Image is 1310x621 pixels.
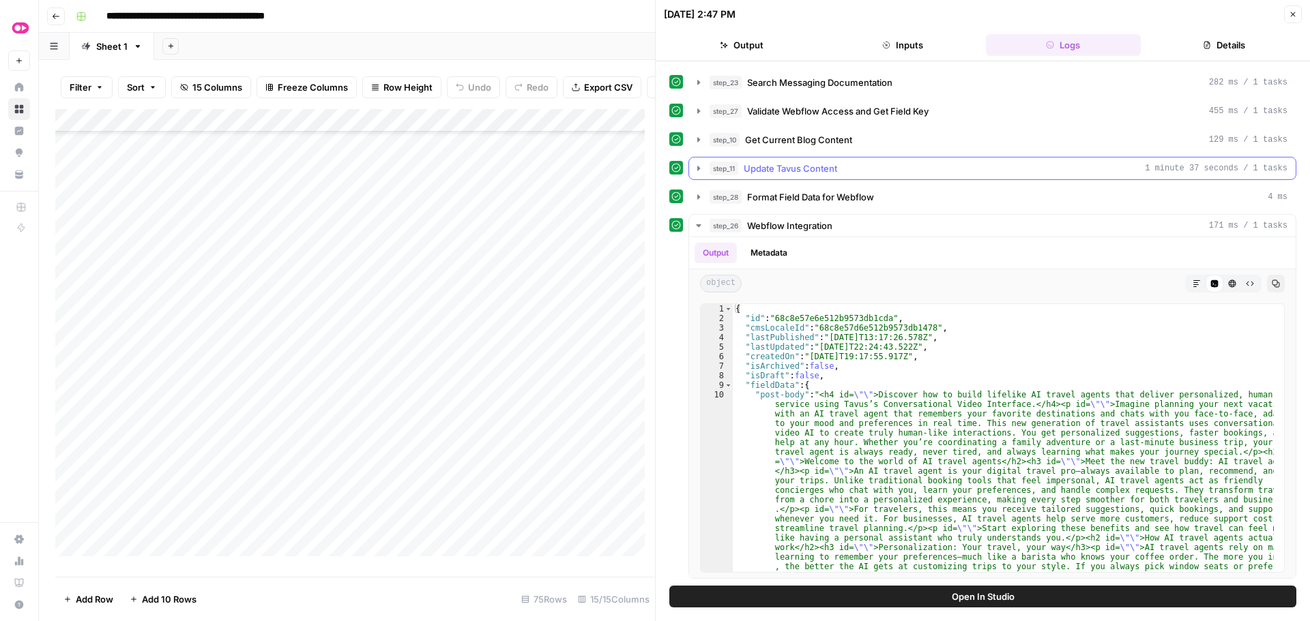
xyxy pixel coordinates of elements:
span: step_11 [710,162,738,175]
div: 7 [701,361,733,371]
button: Row Height [362,76,441,98]
button: Logs [986,34,1141,56]
span: step_26 [710,219,742,232]
button: 455 ms / 1 tasks [689,100,1296,122]
button: Workspace: Tavus Superiority [8,11,30,45]
span: Row Height [383,80,433,94]
span: Validate Webflow Access and Get Field Key [747,104,929,118]
button: 129 ms / 1 tasks [689,129,1296,151]
div: 171 ms / 1 tasks [689,237,1296,578]
span: 129 ms / 1 tasks [1209,134,1287,146]
span: Add Row [76,592,113,606]
a: Sheet 1 [70,33,154,60]
span: 282 ms / 1 tasks [1209,76,1287,89]
span: 15 Columns [192,80,242,94]
button: Output [695,243,737,263]
span: 1 minute 37 seconds / 1 tasks [1145,162,1287,175]
span: Get Current Blog Content [745,133,852,147]
span: Sort [127,80,145,94]
button: Export CSV [563,76,641,98]
a: Learning Hub [8,572,30,594]
button: Details [1146,34,1302,56]
span: Search Messaging Documentation [747,76,892,89]
span: Freeze Columns [278,80,348,94]
span: Filter [70,80,91,94]
span: step_23 [710,76,742,89]
span: step_28 [710,190,742,204]
a: Usage [8,550,30,572]
div: 5 [701,342,733,352]
button: Metadata [742,243,796,263]
div: 15/15 Columns [572,588,655,610]
span: Webflow Integration [747,219,832,232]
span: Toggle code folding, rows 1 through 27 [725,304,732,314]
span: step_10 [710,133,740,147]
button: Output [664,34,819,56]
span: object [700,275,742,292]
button: Inputs [825,34,980,56]
span: step_27 [710,104,742,118]
button: Redo [506,76,557,98]
span: Open In Studio [952,590,1015,603]
a: Home [8,76,30,98]
a: Opportunities [8,142,30,164]
span: Update Tavus Content [744,162,837,175]
a: Settings [8,528,30,550]
div: 1 [701,304,733,314]
span: Format Field Data for Webflow [747,190,874,204]
button: 1 minute 37 seconds / 1 tasks [689,157,1296,179]
div: [DATE] 2:47 PM [664,7,736,21]
button: Undo [447,76,500,98]
button: 171 ms / 1 tasks [689,215,1296,237]
span: 455 ms / 1 tasks [1209,105,1287,117]
div: 4 [701,333,733,342]
button: Freeze Columns [257,76,357,98]
button: Add 10 Rows [121,588,205,610]
button: 282 ms / 1 tasks [689,72,1296,93]
button: Sort [118,76,166,98]
span: Toggle code folding, rows 9 through 26 [725,380,732,390]
button: Add Row [55,588,121,610]
div: 9 [701,380,733,390]
a: Your Data [8,164,30,185]
span: Redo [527,80,549,94]
div: Sheet 1 [96,40,128,53]
button: Filter [61,76,113,98]
div: 8 [701,371,733,380]
span: Undo [468,80,491,94]
span: Add 10 Rows [142,592,196,606]
a: Insights [8,120,30,142]
a: Browse [8,98,30,120]
span: 4 ms [1268,191,1287,203]
button: 15 Columns [171,76,251,98]
div: 3 [701,323,733,333]
button: 4 ms [689,186,1296,208]
span: Export CSV [584,80,632,94]
img: Tavus Superiority Logo [8,16,33,40]
div: 6 [701,352,733,361]
button: Help + Support [8,594,30,616]
div: 75 Rows [516,588,572,610]
div: 2 [701,314,733,323]
span: 171 ms / 1 tasks [1209,219,1287,232]
button: Open In Studio [669,586,1296,607]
